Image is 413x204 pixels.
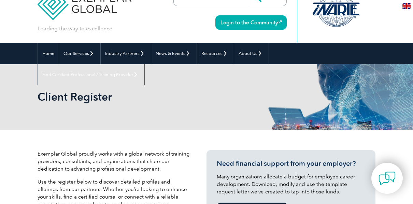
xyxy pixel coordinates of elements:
a: News & Events [151,43,197,64]
img: open_square.png [278,20,282,24]
img: contact-chat.png [379,170,396,187]
p: Leading the way to excellence [38,25,112,32]
h3: Need financial support from your employer? [217,159,365,168]
img: en [402,3,411,9]
p: Exemplar Global proudly works with a global network of training providers, consultants, and organ... [38,150,190,173]
a: Resources [197,43,234,64]
h2: Client Register [38,91,274,102]
a: Login to the Community [215,15,287,30]
a: Industry Partners [101,43,151,64]
a: Find Certified Professional / Training Provider [38,64,144,85]
a: Home [38,43,59,64]
p: Many organizations allocate a budget for employee career development. Download, modify and use th... [217,173,365,195]
a: Our Services [59,43,100,64]
a: About Us [234,43,269,64]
